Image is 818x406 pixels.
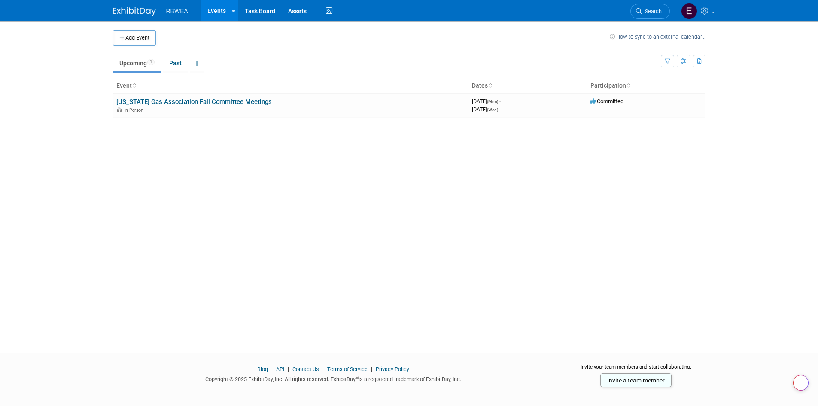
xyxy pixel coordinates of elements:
[642,8,662,15] span: Search
[117,107,122,112] img: In-Person Event
[276,366,284,372] a: API
[567,363,705,376] div: Invite your team members and start collaborating:
[468,79,587,93] th: Dates
[587,79,705,93] th: Participation
[472,98,501,104] span: [DATE]
[488,82,492,89] a: Sort by Start Date
[610,34,705,40] a: How to sync to an external calendar...
[356,375,359,380] sup: ®
[116,98,272,106] a: [US_STATE] Gas Association Fall Committee Meetings
[147,59,155,65] span: 1
[113,79,468,93] th: Event
[257,366,268,372] a: Blog
[320,366,326,372] span: |
[113,55,161,71] a: Upcoming1
[286,366,291,372] span: |
[269,366,275,372] span: |
[166,8,188,15] span: RBWEA
[292,366,319,372] a: Contact Us
[376,366,409,372] a: Privacy Policy
[327,366,368,372] a: Terms of Service
[487,99,498,104] span: (Mon)
[113,7,156,16] img: ExhibitDay
[600,373,672,387] a: Invite a team member
[630,4,670,19] a: Search
[499,98,501,104] span: -
[369,366,374,372] span: |
[163,55,188,71] a: Past
[113,373,554,383] div: Copyright © 2025 ExhibitDay, Inc. All rights reserved. ExhibitDay is a registered trademark of Ex...
[132,82,136,89] a: Sort by Event Name
[472,106,498,113] span: [DATE]
[113,30,156,46] button: Add Event
[487,107,498,112] span: (Wed)
[626,82,630,89] a: Sort by Participation Type
[124,107,146,113] span: In-Person
[681,3,697,19] img: Emily Perkins
[590,98,623,104] span: Committed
